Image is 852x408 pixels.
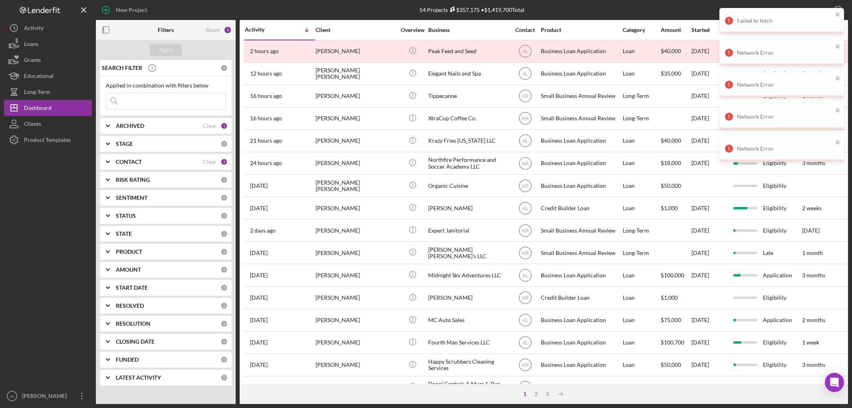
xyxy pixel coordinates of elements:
[428,108,508,129] div: XtraCup Coffee Co.
[623,377,660,398] div: Long-Term
[835,107,841,115] button: close
[24,132,71,150] div: Product Templates
[220,320,228,327] div: 0
[661,316,681,323] span: $75,000
[159,44,173,56] div: Apply
[428,197,508,219] div: [PERSON_NAME]
[250,295,268,301] time: 2025-10-08 23:06
[428,287,508,308] div: [PERSON_NAME]
[541,310,621,331] div: Business Loan Application
[116,2,147,18] div: New Project
[835,11,841,19] button: close
[116,177,150,183] b: RISK RATING
[116,249,142,255] b: PRODUCT
[541,108,621,129] div: Small Business Annual Review
[530,391,542,397] div: 2
[623,27,660,33] div: Category
[541,354,621,376] div: Business Loan Application
[245,26,280,33] div: Activity
[763,354,801,376] div: Eligibility
[316,130,395,151] div: [PERSON_NAME]
[250,227,276,234] time: 2025-10-13 10:10
[250,183,268,189] time: 2025-10-14 18:15
[737,50,833,56] div: Network Error
[116,303,144,309] b: RESOLVED
[250,70,282,77] time: 2025-10-15 06:43
[224,26,232,34] div: 3
[691,27,727,33] div: Started
[522,362,528,368] text: KR
[116,213,136,219] b: STATUS
[623,41,660,62] div: Loan
[803,2,848,18] button: Export
[623,197,660,219] div: Loan
[661,137,681,144] span: $40,000
[116,374,161,381] b: LATEST ACTIVITY
[802,205,822,211] time: 2 weeks
[522,71,528,77] text: AL
[4,68,92,84] button: Educational
[316,63,395,84] div: [PERSON_NAME] [PERSON_NAME]
[20,388,72,406] div: [PERSON_NAME]
[4,84,92,100] a: Long-Term
[220,176,228,183] div: 0
[220,158,228,165] div: 2
[220,374,228,381] div: 0
[763,220,801,241] div: Eligibility
[428,354,508,376] div: Happy Scrubbers Cleaning Services
[316,265,395,286] div: [PERSON_NAME]
[541,287,621,308] div: Credit Builder Loan
[116,123,144,129] b: ARCHIVED
[316,197,395,219] div: [PERSON_NAME]
[4,52,92,68] button: Grants
[522,205,528,211] text: AL
[541,41,621,62] div: Business Loan Application
[220,64,228,72] div: 0
[763,310,801,331] div: Application
[825,373,844,392] div: Open Intercom Messenger
[428,175,508,196] div: Organic Cuisine
[623,265,660,286] div: Loan
[623,130,660,151] div: Loan
[250,115,282,121] time: 2025-10-15 02:38
[661,205,678,211] span: $1,000
[510,27,540,33] div: Contact
[4,100,92,116] button: Dashboard
[220,356,228,363] div: 0
[24,100,52,118] div: Dashboard
[811,2,828,18] div: Export
[541,63,621,84] div: Business Loan Application
[802,361,825,368] time: 3 months
[763,287,801,308] div: Eligibility
[24,116,41,134] div: Clients
[203,123,216,129] div: Clear
[220,194,228,201] div: 0
[661,159,681,166] span: $18,000
[522,228,528,233] text: KR
[4,36,92,52] button: Loans
[522,295,528,301] text: KR
[428,27,508,33] div: Business
[4,20,92,36] a: Activity
[428,220,508,241] div: Expert Janitorial
[220,212,228,219] div: 0
[220,266,228,273] div: 0
[4,132,92,148] a: Product Templates
[691,41,727,62] div: [DATE]
[316,108,395,129] div: [PERSON_NAME]
[116,141,133,147] b: STAGE
[661,294,678,301] span: $1,000
[316,310,395,331] div: [PERSON_NAME]
[116,338,155,345] b: CLOSING DATE
[4,388,92,404] button: AL[PERSON_NAME]
[24,20,44,38] div: Activity
[116,231,132,237] b: STATE
[691,86,727,107] div: [DATE]
[541,220,621,241] div: Small Business Annual Review
[220,338,228,345] div: 0
[428,86,508,107] div: Tippecanoe
[4,116,92,132] button: Clients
